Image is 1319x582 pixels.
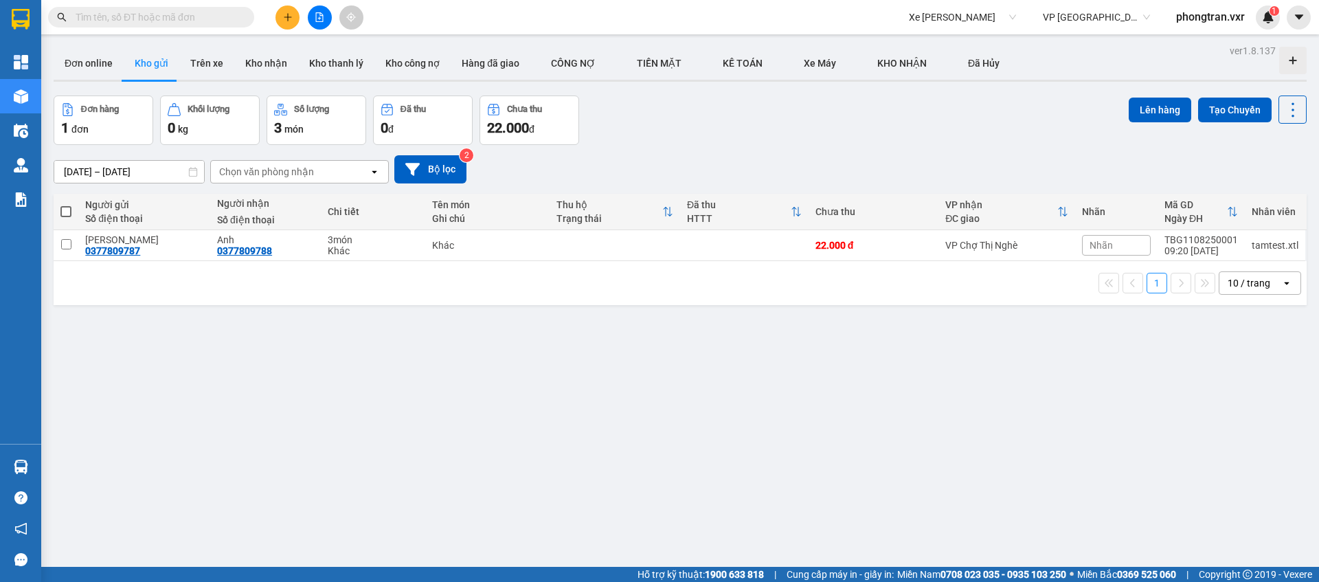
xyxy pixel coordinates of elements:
div: 3 món [328,234,418,245]
span: Đã Hủy [968,58,1000,69]
div: Khối lượng [188,104,229,114]
strong: 0708 023 035 - 0935 103 250 [940,569,1066,580]
div: Anh [217,234,314,245]
div: Đã thu [687,199,791,210]
div: Chưa thu [815,206,932,217]
button: Số lượng3món [267,96,366,145]
div: Thu hộ [556,199,662,210]
strong: 0369 525 060 [1117,569,1176,580]
div: Người gửi [85,199,203,210]
button: Kho nhận [234,47,298,80]
div: Tên món [432,199,543,210]
div: VP nhận [945,199,1057,210]
span: phongtran.vxr [1165,8,1256,25]
div: Minh Tâm [85,234,203,245]
span: plus [283,12,293,22]
strong: 1900 633 818 [705,569,764,580]
span: VP Hải Phòng [1043,7,1150,27]
span: caret-down [1293,11,1305,23]
button: 1 [1147,273,1167,293]
button: file-add [308,5,332,30]
span: question-circle [14,491,27,504]
span: 0 [381,120,388,136]
img: icon-new-feature [1262,11,1274,23]
div: VP Chợ Thị Nghè [945,240,1068,251]
button: Lên hàng [1129,98,1191,122]
span: Xe Ty Le [909,7,1016,27]
span: KHO NHẬN [877,58,927,69]
span: 0 [168,120,175,136]
span: 1 [61,120,69,136]
div: Chưa thu [507,104,542,114]
img: warehouse-icon [14,89,28,104]
div: Khác [328,245,418,256]
button: Kho công nợ [374,47,451,80]
span: đơn [71,124,89,135]
button: Đã thu0đ [373,96,473,145]
img: logo-vxr [12,9,30,30]
div: Ghi chú [432,213,543,224]
th: Toggle SortBy [938,194,1075,230]
span: đ [529,124,534,135]
div: Người nhận [217,198,314,209]
div: 0377809787 [85,245,140,256]
button: Khối lượng0kg [160,96,260,145]
span: món [284,124,304,135]
button: Bộ lọc [394,155,466,183]
span: đ [388,124,394,135]
div: 0377809788 [217,245,272,256]
button: caret-down [1287,5,1311,30]
button: Tạo Chuyến [1198,98,1272,122]
div: Mã GD [1164,199,1227,210]
span: 3 [274,120,282,136]
span: aim [346,12,356,22]
img: solution-icon [14,192,28,207]
div: Trạng thái [556,213,662,224]
span: Xe Máy [804,58,836,69]
button: aim [339,5,363,30]
sup: 1 [1270,6,1279,16]
div: Số lượng [294,104,329,114]
img: warehouse-icon [14,460,28,474]
button: Kho gửi [124,47,179,80]
svg: open [369,166,380,177]
svg: open [1281,278,1292,289]
span: file-add [315,12,324,22]
span: Nhãn [1090,240,1113,251]
img: dashboard-icon [14,55,28,69]
span: Miền Nam [897,567,1066,582]
div: Nhân viên [1252,206,1298,217]
button: Chưa thu22.000đ [480,96,579,145]
img: warehouse-icon [14,158,28,172]
button: Đơn online [54,47,124,80]
div: ĐC giao [945,213,1057,224]
span: KẾ TOÁN [723,58,763,69]
div: ver 1.8.137 [1230,43,1276,58]
span: 1 [1272,6,1276,16]
button: plus [275,5,300,30]
button: Kho thanh lý [298,47,374,80]
div: Chọn văn phòng nhận [219,165,314,179]
div: tamtest.xtl [1252,240,1298,251]
button: Trên xe [179,47,234,80]
span: 22.000 [487,120,529,136]
div: 10 / trang [1228,276,1270,290]
th: Toggle SortBy [680,194,809,230]
span: kg [178,124,188,135]
span: ⚪️ [1070,572,1074,577]
th: Toggle SortBy [1158,194,1245,230]
input: Select a date range. [54,161,204,183]
div: Ngày ĐH [1164,213,1227,224]
input: Tìm tên, số ĐT hoặc mã đơn [76,10,238,25]
span: notification [14,522,27,535]
div: Tạo kho hàng mới [1279,47,1307,74]
div: Chi tiết [328,206,418,217]
div: Khác [432,240,543,251]
div: HTTT [687,213,791,224]
span: message [14,553,27,566]
span: Hỗ trợ kỹ thuật: [638,567,764,582]
div: TBG1108250001 [1164,234,1238,245]
span: | [774,567,776,582]
div: 09:20 [DATE] [1164,245,1238,256]
div: Nhãn [1082,206,1151,217]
